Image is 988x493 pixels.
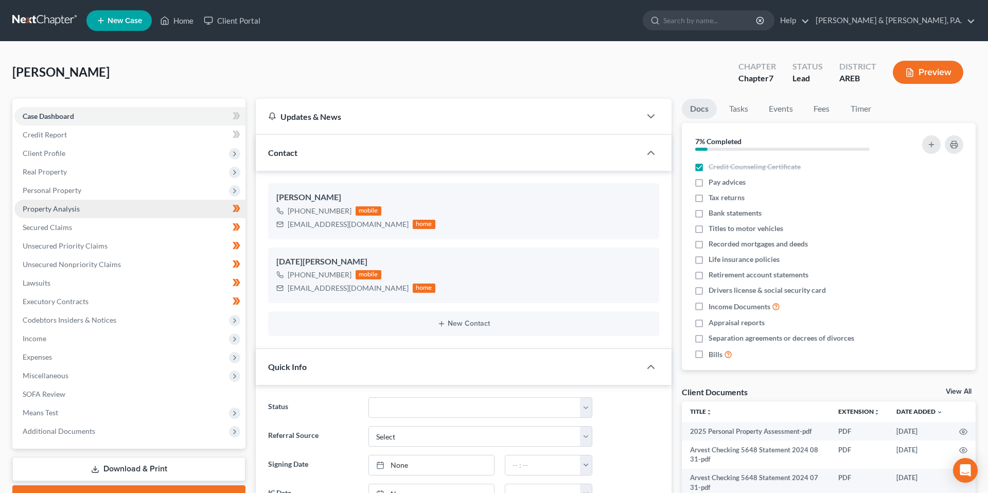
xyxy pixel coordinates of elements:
[276,320,651,328] button: New Contact
[23,315,116,324] span: Codebtors Insiders & Notices
[792,73,823,84] div: Lead
[893,61,963,84] button: Preview
[23,278,50,287] span: Lawsuits
[356,270,381,279] div: mobile
[23,427,95,435] span: Additional Documents
[709,270,808,280] span: Retirement account statements
[14,200,245,218] a: Property Analysis
[946,388,972,395] a: View All
[682,99,717,119] a: Docs
[413,284,435,293] div: home
[14,274,245,292] a: Lawsuits
[830,441,888,469] td: PDF
[769,73,773,83] span: 7
[23,353,52,361] span: Expenses
[23,130,67,139] span: Credit Report
[709,254,780,265] span: Life insurance policies
[23,223,72,232] span: Secured Claims
[695,137,742,146] strong: 7% Completed
[888,441,951,469] td: [DATE]
[706,409,712,415] i: unfold_more
[268,362,307,372] span: Quick Info
[14,237,245,255] a: Unsecured Priority Claims
[709,302,770,312] span: Income Documents
[842,99,879,119] a: Timer
[839,61,876,73] div: District
[14,126,245,144] a: Credit Report
[23,167,67,176] span: Real Property
[23,112,74,120] span: Case Dashboard
[108,17,142,25] span: New Case
[830,422,888,441] td: PDF
[721,99,756,119] a: Tasks
[23,204,80,213] span: Property Analysis
[288,270,351,280] div: [PHONE_NUMBER]
[14,107,245,126] a: Case Dashboard
[263,426,363,447] label: Referral Source
[709,285,826,295] span: Drivers license & social security card
[14,218,245,237] a: Secured Claims
[505,455,580,475] input: -- : --
[263,397,363,418] label: Status
[709,208,762,218] span: Bank statements
[288,206,351,216] div: [PHONE_NUMBER]
[268,111,628,122] div: Updates & News
[14,385,245,403] a: SOFA Review
[937,409,943,415] i: expand_more
[23,149,65,157] span: Client Profile
[738,61,776,73] div: Chapter
[682,386,748,397] div: Client Documents
[14,292,245,311] a: Executory Contracts
[709,333,854,343] span: Separation agreements or decrees of divorces
[199,11,266,30] a: Client Portal
[413,220,435,229] div: home
[709,162,801,172] span: Credit Counseling Certificate
[709,192,745,203] span: Tax returns
[775,11,809,30] a: Help
[709,239,808,249] span: Recorded mortgages and deeds
[369,455,494,475] a: None
[663,11,757,30] input: Search by name...
[838,408,880,415] a: Extensionunfold_more
[888,422,951,441] td: [DATE]
[263,455,363,476] label: Signing Date
[709,318,765,328] span: Appraisal reports
[805,99,838,119] a: Fees
[761,99,801,119] a: Events
[682,441,830,469] td: Arvest Checking 5648 Statement 2024 08 31-pdf
[709,223,783,234] span: Titles to motor vehicles
[12,457,245,481] a: Download & Print
[839,73,876,84] div: AREB
[690,408,712,415] a: Titleunfold_more
[14,255,245,274] a: Unsecured Nonpriority Claims
[23,186,81,195] span: Personal Property
[288,219,409,230] div: [EMAIL_ADDRESS][DOMAIN_NAME]
[792,61,823,73] div: Status
[682,422,830,441] td: 2025 Personal Property Assessment-pdf
[953,458,978,483] div: Open Intercom Messenger
[356,206,381,216] div: mobile
[23,297,89,306] span: Executory Contracts
[810,11,975,30] a: [PERSON_NAME] & [PERSON_NAME], P.A.
[896,408,943,415] a: Date Added expand_more
[709,177,746,187] span: Pay advices
[23,241,108,250] span: Unsecured Priority Claims
[23,371,68,380] span: Miscellaneous
[276,191,651,204] div: [PERSON_NAME]
[23,390,65,398] span: SOFA Review
[874,409,880,415] i: unfold_more
[155,11,199,30] a: Home
[23,334,46,343] span: Income
[268,148,297,157] span: Contact
[276,256,651,268] div: [DATE][PERSON_NAME]
[738,73,776,84] div: Chapter
[23,408,58,417] span: Means Test
[288,283,409,293] div: [EMAIL_ADDRESS][DOMAIN_NAME]
[23,260,121,269] span: Unsecured Nonpriority Claims
[709,349,722,360] span: Bills
[12,64,110,79] span: [PERSON_NAME]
